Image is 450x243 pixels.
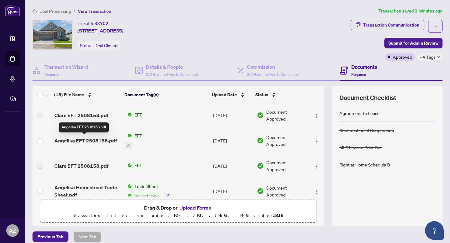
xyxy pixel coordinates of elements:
span: AZ [9,226,16,235]
span: Signed Copy [132,192,161,199]
img: Document Status [257,137,264,144]
button: Open asap [425,221,444,240]
img: Logo [314,139,319,144]
img: Status Icon [125,183,132,190]
div: Confirmation of Cooperation [339,127,394,134]
button: Logo [312,110,322,120]
span: Angelika EFT 2508158.pdf [54,137,117,144]
span: (15) File Name [54,91,84,98]
h4: Details & People [146,63,198,71]
span: Document Approved [266,134,307,147]
img: Status Icon [125,162,132,169]
span: Angelika Homestead Trade Sheet.pdf [54,184,120,199]
button: Status IconEFT [125,111,145,118]
h4: Commission [247,63,299,71]
img: Document Status [257,112,264,119]
span: 38702 [94,21,108,26]
div: Transaction Communication [363,20,419,30]
button: Previous Tab [32,231,68,242]
img: Document Status [257,188,264,195]
button: Next Tab [73,231,101,242]
span: Trade Sheet [132,183,161,190]
span: home [32,9,37,13]
h4: Transaction Wizard [44,63,88,71]
span: Status [255,91,268,98]
button: Transaction Communication [351,20,424,30]
td: [DATE] [211,178,254,205]
td: [DATE] [211,154,254,178]
span: Required [351,72,366,77]
article: Transaction saved 2 minutes ago [378,7,442,15]
img: Status Icon [125,192,132,199]
span: View Transaction [78,8,111,14]
button: Logo [312,136,322,146]
span: Drag & Drop or [144,204,213,212]
span: down [437,56,440,59]
td: [DATE] [211,103,254,127]
span: Document Approved [266,184,307,198]
img: Document Status [257,162,264,169]
th: (15) File Name [52,86,122,103]
img: logo [5,5,20,16]
th: Upload Date [209,86,253,103]
li: / [73,7,75,15]
span: EFT [132,132,145,139]
div: Ticket #: [77,20,108,27]
img: Status Icon [125,132,132,139]
span: Approved [393,53,412,60]
span: Clare EFT 2508158.pdf [54,162,108,170]
span: [STREET_ADDRESS] [77,27,123,34]
img: Logo [314,189,319,194]
div: MLS Leased Print Out [339,144,382,151]
div: Angelika EFT 2508158.pdf [59,122,109,132]
span: Drag & Drop orUpload FormsSupported files include .PDF, .JPG, .JPEG, .PNG under25MB [40,200,317,223]
span: +4 Tags [420,53,436,61]
th: Document Tag(s) [122,86,210,103]
span: ellipsis [433,24,437,28]
span: Deal Closed [94,43,117,48]
span: 2/2 Required Fields Completed [247,72,299,77]
button: Logo [312,186,322,196]
div: Status: [77,41,120,50]
span: Upload Date [212,91,237,98]
button: Status IconTrade SheetStatus IconSigned Copy [125,183,171,200]
button: Submit for Admin Review [384,38,442,48]
span: Document Checklist [339,93,396,102]
span: Document Approved [266,159,307,173]
span: EFT [132,162,145,169]
img: IMG-X12176783_1.jpg [33,20,72,49]
td: [DATE] [211,127,254,154]
h4: Documents [351,63,377,71]
span: Required [44,72,59,77]
div: Right at Home Schedule B [339,161,390,168]
div: Agreement to Lease [339,110,380,117]
img: Status Icon [125,111,132,118]
button: Status IconEFT [125,132,145,149]
button: Upload Forms [177,204,213,212]
img: Logo [314,164,319,169]
th: Status [253,86,307,103]
button: Logo [312,161,322,171]
button: Status IconEFT [125,162,145,169]
p: Supported files include .PDF, .JPG, .JPEG, .PNG under 25 MB [44,212,313,219]
span: Deal Processing [39,8,71,14]
span: EFT [132,111,145,118]
span: Clare EFT 2508158.pdf [54,112,108,119]
img: Logo [314,114,319,119]
span: 2/2 Required Fields Completed [146,72,198,77]
span: Document Approved [266,108,307,122]
span: Previous Tab [37,232,63,242]
span: Submit for Admin Review [388,38,438,48]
